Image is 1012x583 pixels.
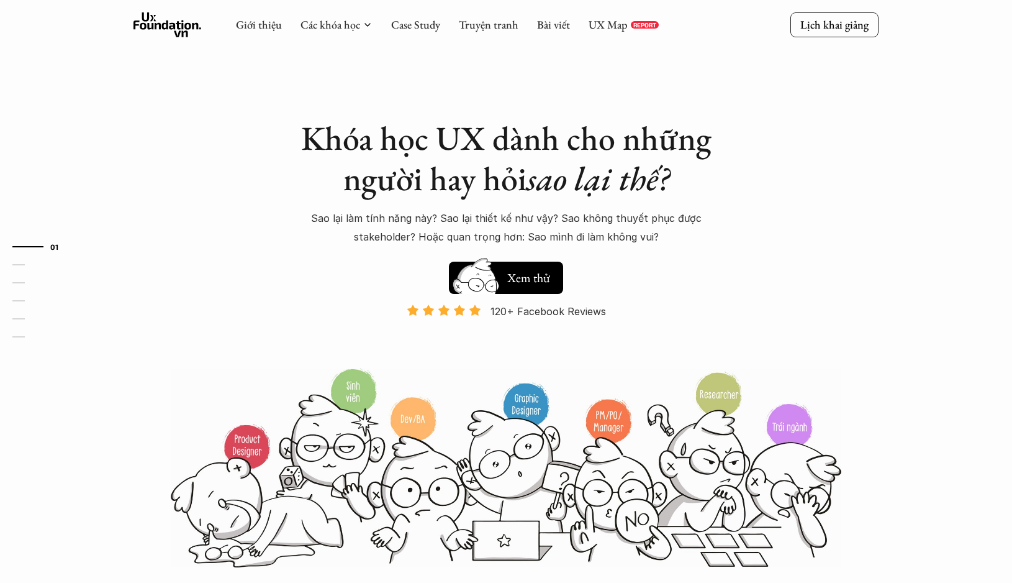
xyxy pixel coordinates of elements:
h1: Khóa học UX dành cho những người hay hỏi [289,118,723,199]
em: sao lại thế? [526,157,669,200]
a: 120+ Facebook Reviews [395,304,617,367]
a: Các khóa học [300,17,360,32]
p: Sao lại làm tính năng này? Sao lại thiết kế như vậy? Sao không thuyết phục được stakeholder? Hoặc... [289,209,723,247]
p: 120+ Facebook Reviews [490,302,606,321]
strong: 01 [50,242,59,250]
p: Lịch khai giảng [800,17,869,32]
a: Lịch khai giảng [790,12,879,37]
a: Xem thử [449,255,563,294]
p: REPORT [633,21,656,29]
a: Case Study [391,17,440,32]
h5: Xem thử [507,269,550,287]
a: 01 [12,239,71,254]
a: Truyện tranh [459,17,518,32]
a: Bài viết [537,17,570,32]
a: REPORT [631,21,659,29]
a: UX Map [589,17,628,32]
a: Giới thiệu [236,17,282,32]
